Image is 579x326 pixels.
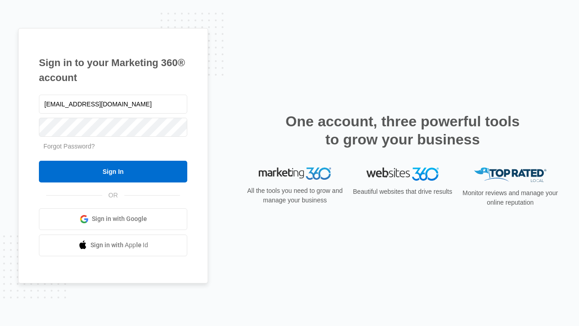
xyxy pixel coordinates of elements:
[102,191,124,200] span: OR
[244,186,346,205] p: All the tools you need to grow and manage your business
[259,168,331,180] img: Marketing 360
[366,168,439,181] img: Websites 360
[90,240,148,250] span: Sign in with Apple Id
[352,187,453,197] p: Beautiful websites that drive results
[460,188,561,207] p: Monitor reviews and manage your online reputation
[474,168,546,182] img: Top Rated Local
[39,235,187,256] a: Sign in with Apple Id
[283,112,522,149] h2: One account, three powerful tools to grow your business
[39,208,187,230] a: Sign in with Google
[39,55,187,85] h1: Sign in to your Marketing 360® account
[92,214,147,224] span: Sign in with Google
[39,95,187,114] input: Email
[39,161,187,182] input: Sign In
[43,143,95,150] a: Forgot Password?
